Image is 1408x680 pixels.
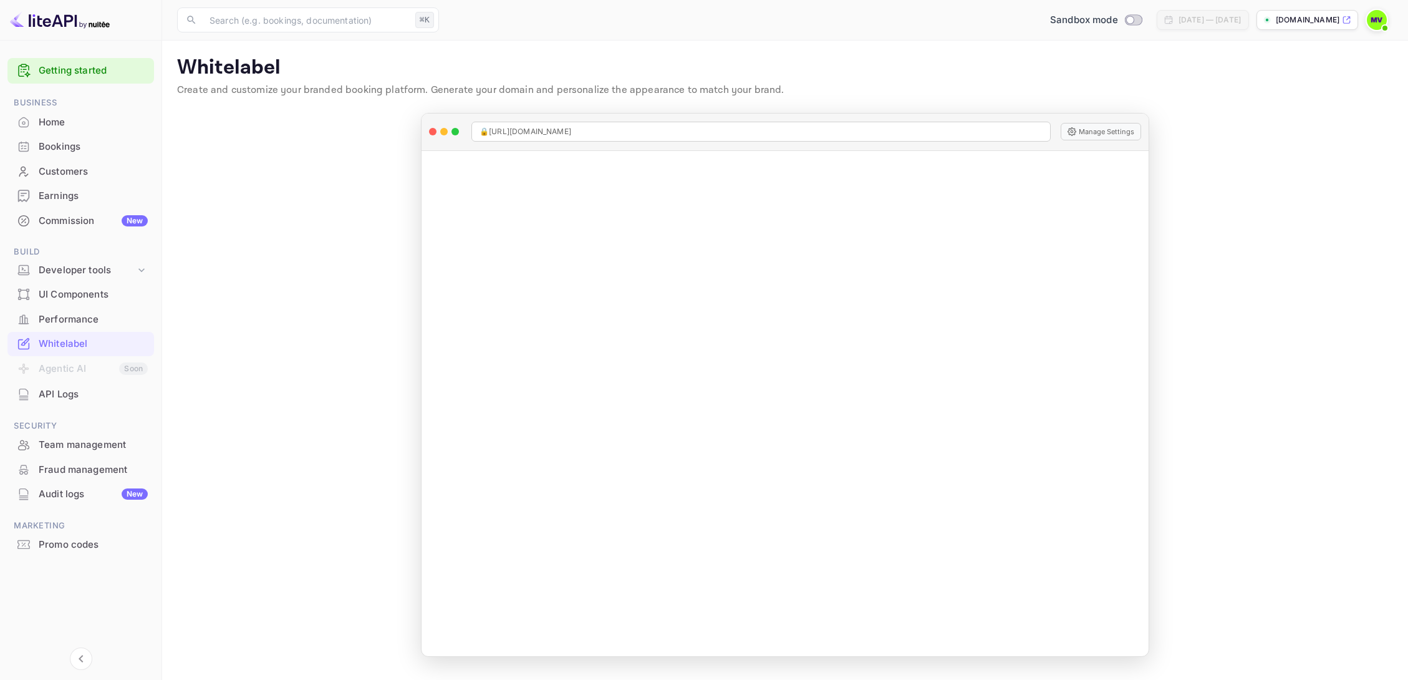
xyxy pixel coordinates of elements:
[7,458,154,482] div: Fraud management
[7,308,154,332] div: Performance
[7,209,154,232] a: CommissionNew
[1045,13,1147,27] div: Switch to Production mode
[1050,13,1118,27] span: Sandbox mode
[7,283,154,306] a: UI Components
[7,96,154,110] span: Business
[7,482,154,505] a: Audit logsNew
[7,184,154,207] a: Earnings
[7,419,154,433] span: Security
[7,433,154,457] div: Team management
[7,332,154,356] div: Whitelabel
[480,126,571,137] span: 🔒 [URL][DOMAIN_NAME]
[7,135,154,159] div: Bookings
[7,308,154,331] a: Performance
[39,214,148,228] div: Commission
[1367,10,1387,30] img: Michael Vogt
[39,487,148,502] div: Audit logs
[7,332,154,355] a: Whitelabel
[1276,14,1339,26] p: [DOMAIN_NAME]
[1061,123,1141,140] button: Manage Settings
[7,110,154,135] div: Home
[7,184,154,208] div: Earnings
[7,260,154,281] div: Developer tools
[39,263,135,278] div: Developer tools
[39,337,148,351] div: Whitelabel
[7,283,154,307] div: UI Components
[39,115,148,130] div: Home
[39,387,148,402] div: API Logs
[122,215,148,226] div: New
[7,519,154,533] span: Marketing
[177,83,1393,98] p: Create and customize your branded booking platform. Generate your domain and personalize the appe...
[39,438,148,452] div: Team management
[7,533,154,557] div: Promo codes
[7,533,154,556] a: Promo codes
[39,313,148,327] div: Performance
[10,10,110,30] img: LiteAPI logo
[7,110,154,134] a: Home
[177,56,1393,80] p: Whitelabel
[7,382,154,406] a: API Logs
[7,160,154,184] div: Customers
[7,245,154,259] span: Build
[7,433,154,456] a: Team management
[7,209,154,233] div: CommissionNew
[39,463,148,477] div: Fraud management
[7,458,154,481] a: Fraud management
[39,288,148,302] div: UI Components
[39,140,148,154] div: Bookings
[70,648,92,670] button: Collapse navigation
[202,7,410,32] input: Search (e.g. bookings, documentation)
[7,58,154,84] div: Getting started
[7,482,154,507] div: Audit logsNew
[39,189,148,203] div: Earnings
[39,64,148,78] a: Getting started
[7,135,154,158] a: Bookings
[39,538,148,552] div: Promo codes
[122,488,148,500] div: New
[7,382,154,407] div: API Logs
[39,165,148,179] div: Customers
[1179,14,1241,26] div: [DATE] — [DATE]
[415,12,434,28] div: ⌘K
[7,160,154,183] a: Customers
